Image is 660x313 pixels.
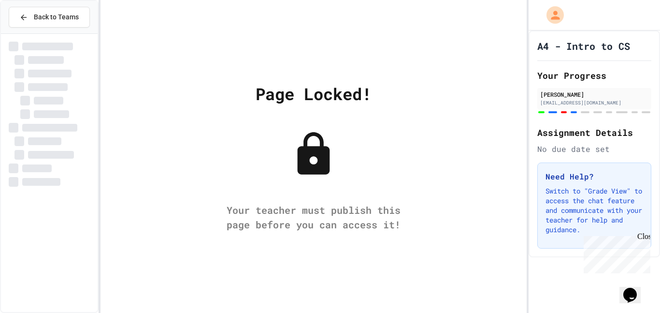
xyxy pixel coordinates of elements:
h3: Need Help? [545,171,643,182]
iframe: chat widget [580,232,650,273]
div: My Account [536,4,566,26]
p: Switch to "Grade View" to access the chat feature and communicate with your teacher for help and ... [545,186,643,235]
div: No due date set [537,143,651,155]
span: Back to Teams [34,12,79,22]
div: Chat with us now!Close [4,4,67,61]
div: [EMAIL_ADDRESS][DOMAIN_NAME] [540,99,648,106]
h2: Assignment Details [537,126,651,139]
h1: A4 - Intro to CS [537,39,630,53]
iframe: chat widget [619,274,650,303]
button: Back to Teams [9,7,90,28]
h2: Your Progress [537,69,651,82]
div: [PERSON_NAME] [540,90,648,99]
div: Page Locked! [256,81,372,106]
div: Your teacher must publish this page before you can access it! [217,203,410,232]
